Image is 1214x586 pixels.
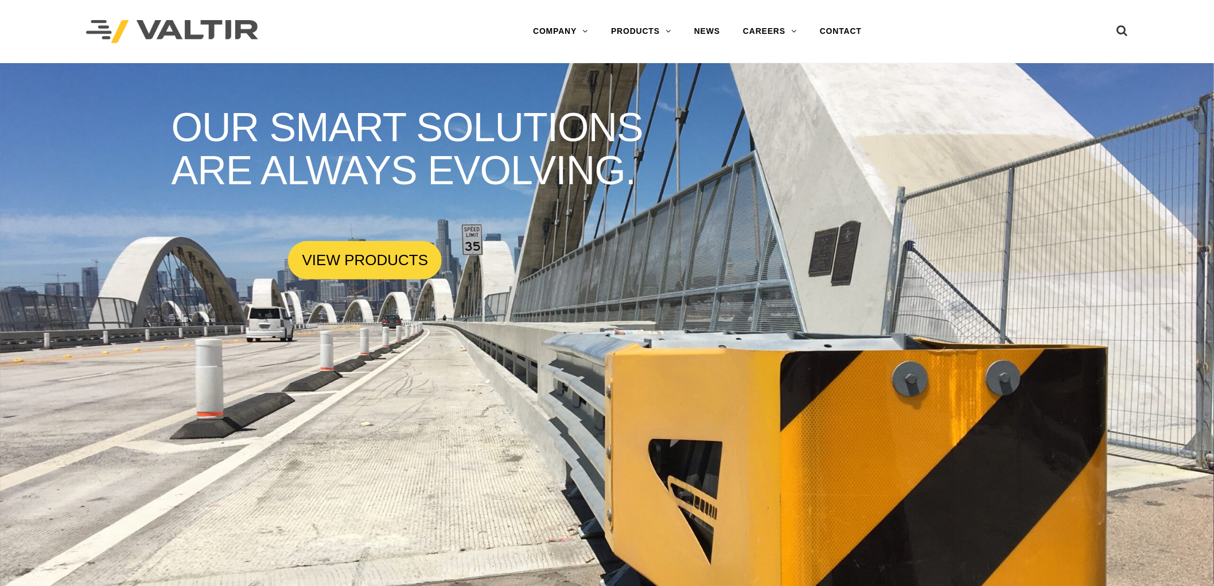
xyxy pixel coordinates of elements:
a: CAREERS [731,20,808,43]
a: VIEW PRODUCTS [288,241,442,280]
a: CONTACT [808,20,873,43]
img: Valtir [86,20,258,44]
a: COMPANY [522,20,600,43]
rs-layer: OUR SMART SOLUTIONS ARE ALWAYS EVOLVING. [172,106,690,193]
a: NEWS [683,20,731,43]
a: PRODUCTS [600,20,683,43]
